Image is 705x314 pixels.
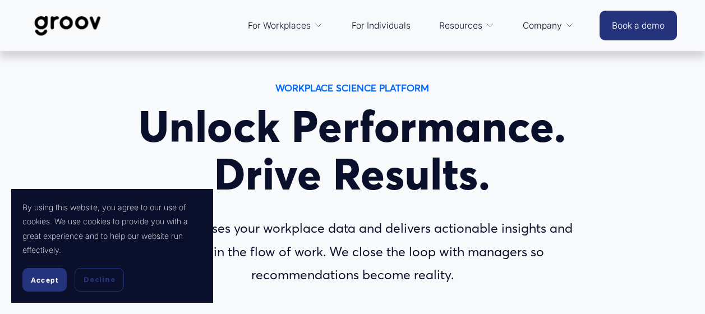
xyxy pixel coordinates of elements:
[523,18,562,34] span: Company
[110,216,595,286] p: Groov harnesses your workplace data and delivers actionable insights and prompts in the flow of w...
[600,11,677,40] a: Book a demo
[84,275,115,285] span: Decline
[75,268,124,292] button: Decline
[22,200,202,257] p: By using this website, you agree to our use of cookies. We use cookies to provide you with a grea...
[242,12,328,39] a: folder dropdown
[22,268,67,292] button: Accept
[275,82,429,94] strong: WORKPLACE SCIENCE PLATFORM
[110,103,595,197] h1: Unlock Performance. Drive Results.
[31,276,58,284] span: Accept
[11,189,213,303] section: Cookie banner
[439,18,482,34] span: Resources
[28,7,107,44] img: Groov | Workplace Science Platform | Unlock Performance | Drive Results
[346,12,416,39] a: For Individuals
[248,18,311,34] span: For Workplaces
[517,12,579,39] a: folder dropdown
[434,12,500,39] a: folder dropdown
